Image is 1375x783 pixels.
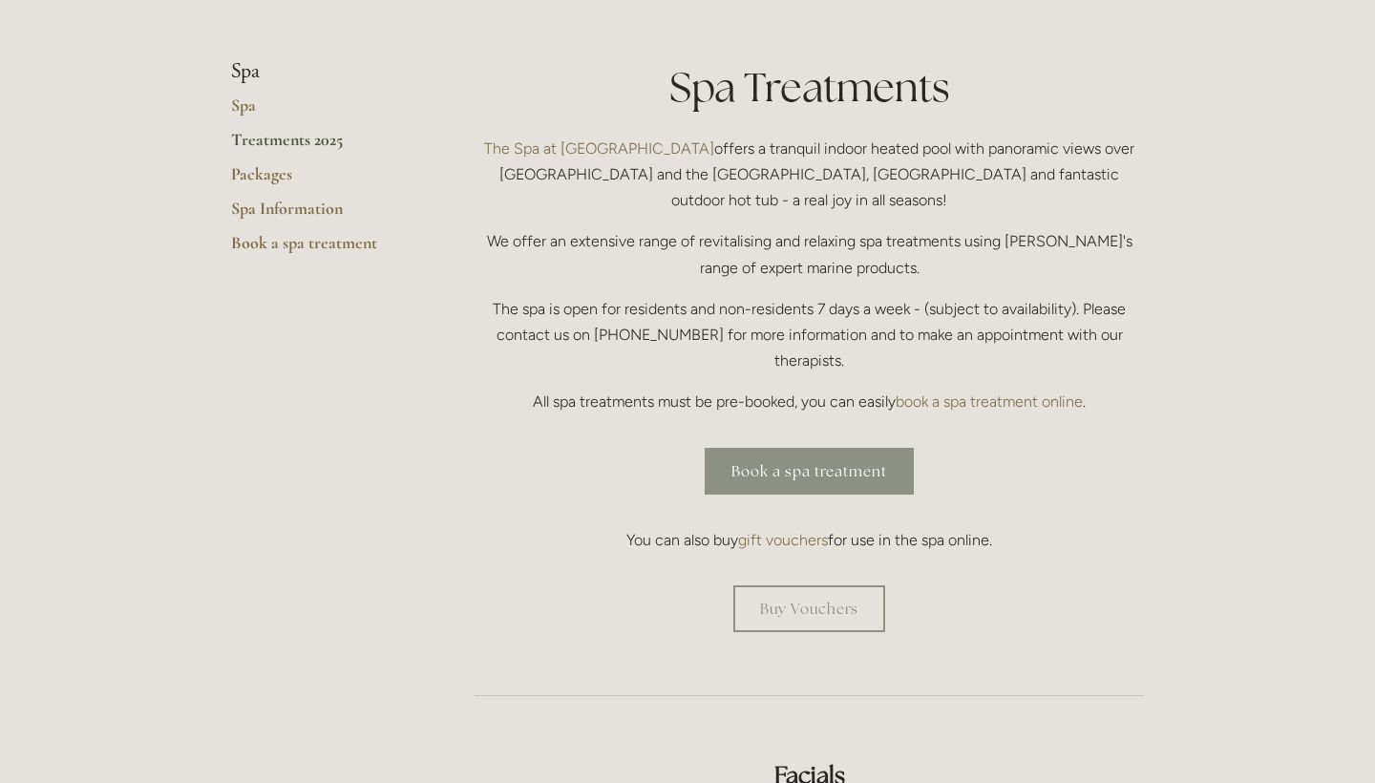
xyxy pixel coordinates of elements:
a: Book a spa treatment [231,232,413,266]
p: The spa is open for residents and non-residents 7 days a week - (subject to availability). Please... [475,296,1144,374]
a: Treatments 2025 [231,129,413,163]
li: Spa [231,59,413,84]
a: Packages [231,163,413,198]
a: Spa [231,95,413,129]
a: The Spa at [GEOGRAPHIC_DATA] [484,139,714,158]
p: We offer an extensive range of revitalising and relaxing spa treatments using [PERSON_NAME]'s ran... [475,228,1144,280]
a: gift vouchers [738,531,828,549]
h1: Spa Treatments [475,59,1144,116]
a: Buy Vouchers [733,585,885,632]
p: All spa treatments must be pre-booked, you can easily . [475,389,1144,414]
a: Book a spa treatment [705,448,914,495]
p: offers a tranquil indoor heated pool with panoramic views over [GEOGRAPHIC_DATA] and the [GEOGRAP... [475,136,1144,214]
p: You can also buy for use in the spa online. [475,527,1144,553]
a: book a spa treatment online [896,392,1083,411]
a: Spa Information [231,198,413,232]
